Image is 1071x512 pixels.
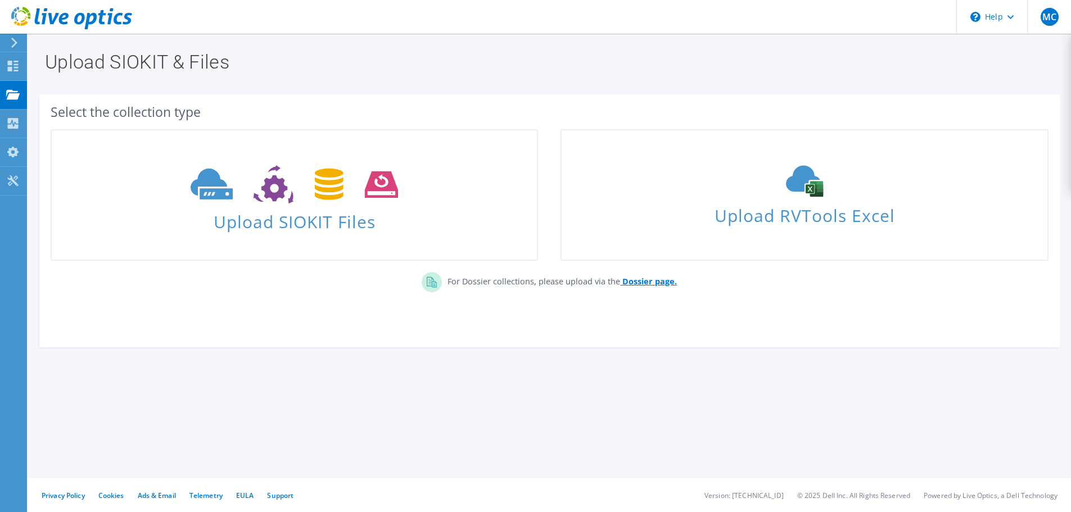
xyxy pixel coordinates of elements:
div: Select the collection type [51,106,1049,118]
a: Ads & Email [138,491,176,500]
a: Cookies [98,491,124,500]
a: Telemetry [189,491,223,500]
li: Powered by Live Optics, a Dell Technology [924,491,1058,500]
p: For Dossier collections, please upload via the [442,272,677,288]
a: Upload RVTools Excel [561,129,1048,261]
svg: \n [970,12,980,22]
a: Support [267,491,293,500]
a: EULA [236,491,254,500]
a: Dossier page. [620,276,677,287]
b: Dossier page. [622,276,677,287]
a: Upload SIOKIT Files [51,129,538,261]
span: Upload RVTools Excel [562,201,1047,225]
span: MC [1041,8,1059,26]
li: Version: [TECHNICAL_ID] [704,491,784,500]
li: © 2025 Dell Inc. All Rights Reserved [797,491,910,500]
a: Privacy Policy [42,491,85,500]
h1: Upload SIOKIT & Files [45,52,1049,71]
span: Upload SIOKIT Files [52,206,537,230]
